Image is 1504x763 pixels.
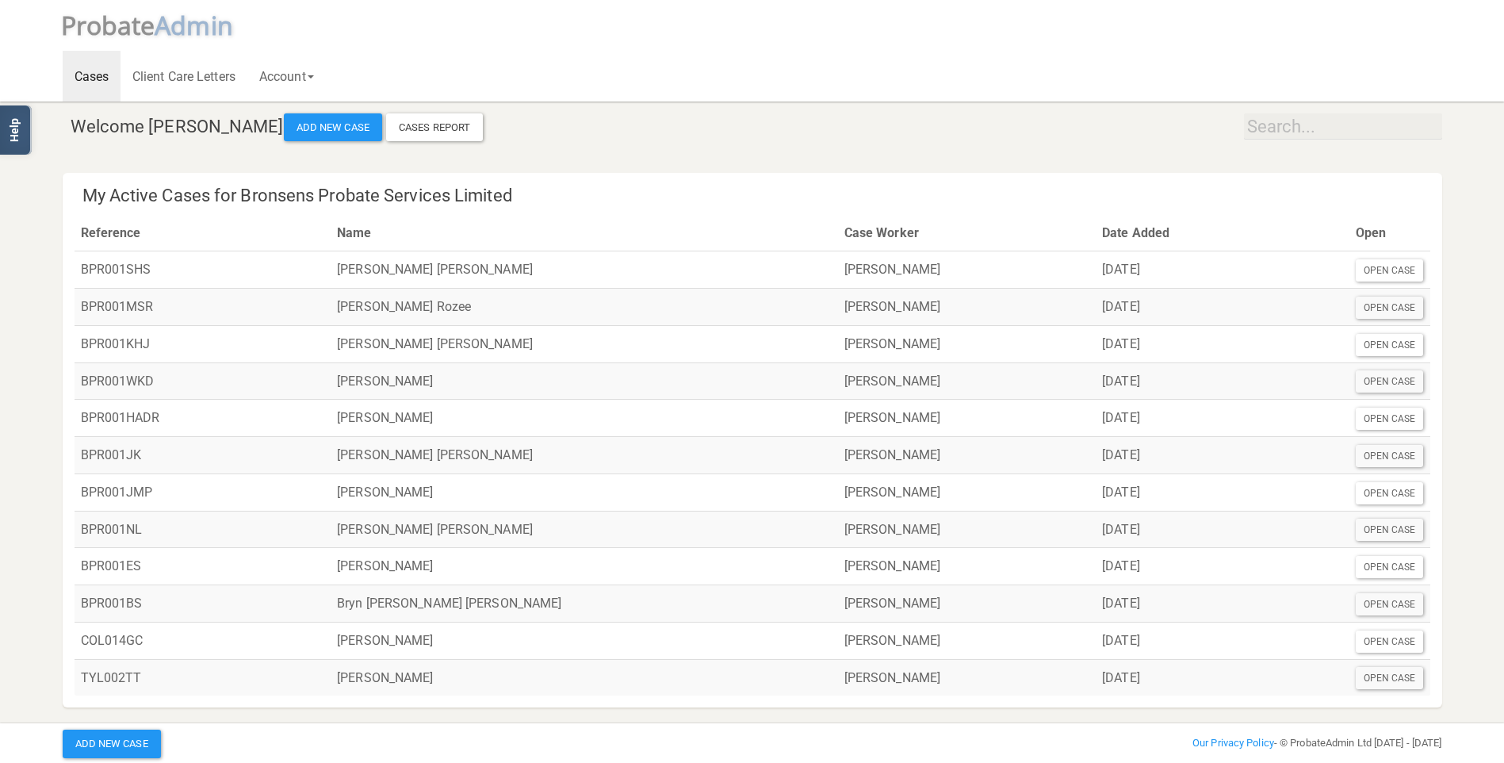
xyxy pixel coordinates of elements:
td: [PERSON_NAME] Rozee [331,288,838,325]
div: Open Case [1356,667,1424,689]
th: Open [1349,215,1430,251]
td: [PERSON_NAME] [838,288,1096,325]
div: Open Case [1356,445,1424,467]
td: [PERSON_NAME] [838,622,1096,659]
th: Case Worker [838,215,1096,251]
a: Client Care Letters [121,51,247,102]
td: [DATE] [1096,548,1349,585]
td: BPR001SHS [75,251,331,289]
button: Add New Case [63,730,161,758]
div: - © ProbateAdmin Ltd [DATE] - [DATE] [985,734,1453,753]
td: [PERSON_NAME] [PERSON_NAME] [331,437,838,474]
td: [PERSON_NAME] [838,659,1096,696]
h4: My Active Cases for Bronsens Probate Services Limited [82,186,1430,205]
td: [PERSON_NAME] [838,325,1096,362]
div: Open Case [1356,631,1424,653]
input: Search... [1244,113,1442,140]
td: [PERSON_NAME] [838,585,1096,623]
td: [PERSON_NAME] [PERSON_NAME] [331,511,838,548]
div: Open Case [1356,408,1424,430]
td: [DATE] [1096,659,1349,696]
td: [PERSON_NAME] [331,622,838,659]
td: [DATE] [1096,437,1349,474]
span: A [155,8,233,42]
a: Our Privacy Policy [1192,737,1274,749]
td: [PERSON_NAME] [331,548,838,585]
td: [DATE] [1096,622,1349,659]
h4: Welcome [PERSON_NAME] [71,113,1442,142]
td: BPR001HADR [75,400,331,437]
th: Name [331,215,838,251]
div: Open Case [1356,297,1424,319]
td: BPR001ES [75,548,331,585]
td: BPR001BS [75,585,331,623]
th: Date Added [1096,215,1349,251]
td: [PERSON_NAME] [PERSON_NAME] [331,325,838,362]
div: Open Case [1356,334,1424,356]
td: [DATE] [1096,288,1349,325]
td: [DATE] [1096,251,1349,289]
td: [DATE] [1096,362,1349,400]
button: Add New Case [284,113,382,142]
td: BPR001MSR [75,288,331,325]
td: [PERSON_NAME] [PERSON_NAME] [331,251,838,289]
td: Bryn [PERSON_NAME] [PERSON_NAME] [331,585,838,623]
td: BPR001JK [75,437,331,474]
td: [PERSON_NAME] [331,362,838,400]
td: [DATE] [1096,325,1349,362]
td: [PERSON_NAME] [331,474,838,511]
td: BPR001JMP [75,474,331,511]
td: [DATE] [1096,400,1349,437]
td: [PERSON_NAME] [838,400,1096,437]
td: [PERSON_NAME] [331,400,838,437]
td: [DATE] [1096,511,1349,548]
td: [PERSON_NAME] [838,474,1096,511]
div: Open Case [1356,593,1424,615]
td: TYL002TT [75,659,331,696]
a: Cases Report [386,113,483,142]
td: BPR001WKD [75,362,331,400]
td: [DATE] [1096,474,1349,511]
td: BPR001KHJ [75,325,331,362]
td: [PERSON_NAME] [838,362,1096,400]
span: dmin [170,8,232,42]
div: Open Case [1356,370,1424,393]
th: Reference [75,215,331,251]
td: BPR001NL [75,511,331,548]
td: [PERSON_NAME] [838,548,1096,585]
td: [PERSON_NAME] [838,511,1096,548]
span: P [61,8,155,42]
td: [PERSON_NAME] [331,659,838,696]
td: COL014GC [75,622,331,659]
div: Open Case [1356,482,1424,504]
a: Cases [63,51,121,102]
a: Account [247,51,326,102]
td: [DATE] [1096,585,1349,623]
div: Open Case [1356,259,1424,282]
div: Open Case [1356,556,1424,578]
td: [PERSON_NAME] [838,437,1096,474]
span: robate [76,8,155,42]
td: [PERSON_NAME] [838,251,1096,289]
div: Open Case [1356,519,1424,541]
